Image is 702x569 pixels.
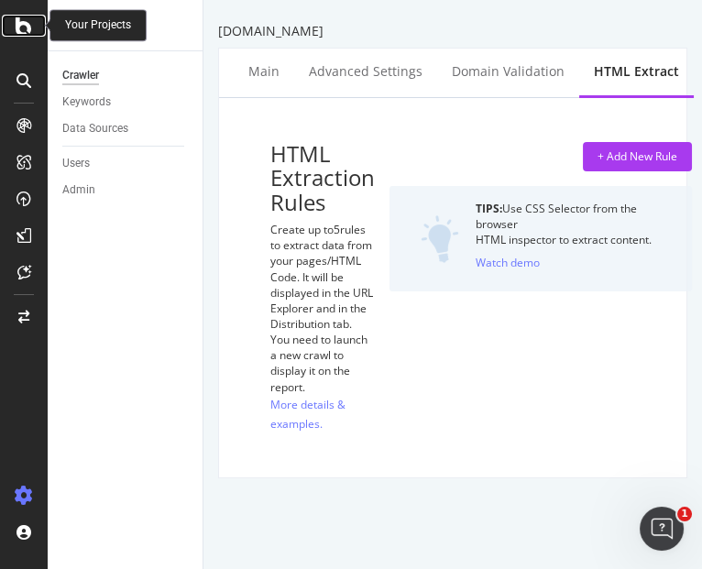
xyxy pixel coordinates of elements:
[62,181,190,200] a: Admin
[62,181,95,200] div: Admin
[218,22,687,40] div: [DOMAIN_NAME]
[452,62,565,81] div: Domain Validation
[270,395,375,433] a: More details & examples.
[62,154,190,173] a: Users
[598,148,677,164] div: + Add New Rule
[270,332,375,395] div: You need to launch a new crawl to display it on the report.
[640,507,684,551] iframe: Intercom live chat
[476,201,677,232] div: Use CSS Selector from the browser
[62,119,128,138] div: Data Sources
[309,62,422,81] div: Advanced Settings
[62,93,190,112] a: Keywords
[62,93,111,112] div: Keywords
[62,66,190,85] a: Crawler
[270,222,375,332] div: Create up to 5 rules to extract data from your pages/HTML Code. It will be displayed in the URL E...
[476,201,502,216] strong: TIPS:
[62,154,90,173] div: Users
[476,255,540,270] div: Watch demo
[421,215,459,263] img: DZQOUYU0WpgAAAAASUVORK5CYII=
[594,62,679,81] div: HTML Extract
[583,142,692,171] button: + Add New Rule
[476,232,677,247] div: HTML inspector to extract content.
[677,507,692,521] span: 1
[248,62,280,81] div: Main
[65,17,131,33] div: Your Projects
[62,66,99,85] div: Crawler
[270,142,375,214] h3: HTML Extraction Rules
[62,119,190,138] a: Data Sources
[476,247,540,277] button: Watch demo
